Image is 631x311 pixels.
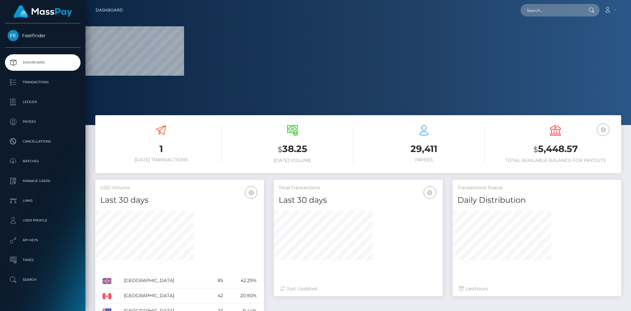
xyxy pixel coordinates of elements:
a: Taxes [5,252,81,268]
p: Taxes [8,255,78,265]
p: Search [8,275,78,285]
a: Dashboard [96,3,123,17]
td: 20.90% [225,288,259,303]
a: Batches [5,153,81,169]
p: User Profile [8,216,78,225]
p: Manage Users [8,176,78,186]
h6: [DATE] Transactions [100,157,222,163]
input: Search... [521,4,582,16]
p: API Keys [8,235,78,245]
p: Links [8,196,78,206]
p: Payees [8,117,78,127]
h6: Payees [363,157,485,163]
span: Feetfinder [5,33,81,39]
div: Just Updated [280,285,436,292]
a: Links [5,193,81,209]
img: GB.png [103,278,111,284]
a: Ledger [5,94,81,110]
a: Dashboard [5,54,81,71]
h5: Total Transactions [279,185,437,191]
p: Transactions [8,77,78,87]
h3: 1 [100,143,222,155]
h3: 29,411 [363,143,485,155]
h4: Last 30 days [100,194,259,206]
a: API Keys [5,232,81,248]
h3: 38.25 [232,143,353,156]
img: CA.png [103,293,111,299]
h6: Total Available Balance for Payouts [495,158,616,163]
td: 85 [209,273,225,288]
h5: Transactions Status [457,185,616,191]
h4: Last 30 days [279,194,437,206]
div: Last hours [459,285,615,292]
h3: 5,448.57 [495,143,616,156]
td: 42.29% [225,273,259,288]
img: MassPay Logo [13,5,72,18]
a: Manage Users [5,173,81,189]
a: Transactions [5,74,81,91]
td: 42 [209,288,225,303]
h4: Daily Distribution [457,194,616,206]
p: Batches [8,156,78,166]
a: User Profile [5,212,81,229]
p: Dashboard [8,58,78,67]
p: Cancellations [8,137,78,146]
a: Payees [5,114,81,130]
small: $ [533,145,538,154]
a: Cancellations [5,133,81,150]
a: Search [5,272,81,288]
h6: [DATE] Volume [232,158,353,163]
h5: USD Volume [100,185,259,191]
td: [GEOGRAPHIC_DATA] [122,288,209,303]
img: Feetfinder [8,30,19,41]
small: $ [278,145,282,154]
td: [GEOGRAPHIC_DATA] [122,273,209,288]
p: Ledger [8,97,78,107]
